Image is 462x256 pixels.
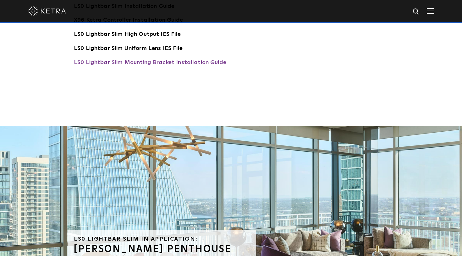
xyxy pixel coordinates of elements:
img: ketra-logo-2019-white [28,6,66,16]
h3: [PERSON_NAME] PENTHOUSE [74,244,250,254]
a: LS0 Lightbar Slim Mounting Bracket Installation Guide [74,58,226,68]
img: search icon [412,8,420,16]
h6: LS0 Lightbar Slim in Application: [74,236,250,242]
a: LS0 Lightbar Slim High Output IES File [74,30,181,40]
a: LS0 Lightbar Slim Uniform Lens IES File [74,44,183,54]
img: Hamburger%20Nav.svg [427,8,434,14]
